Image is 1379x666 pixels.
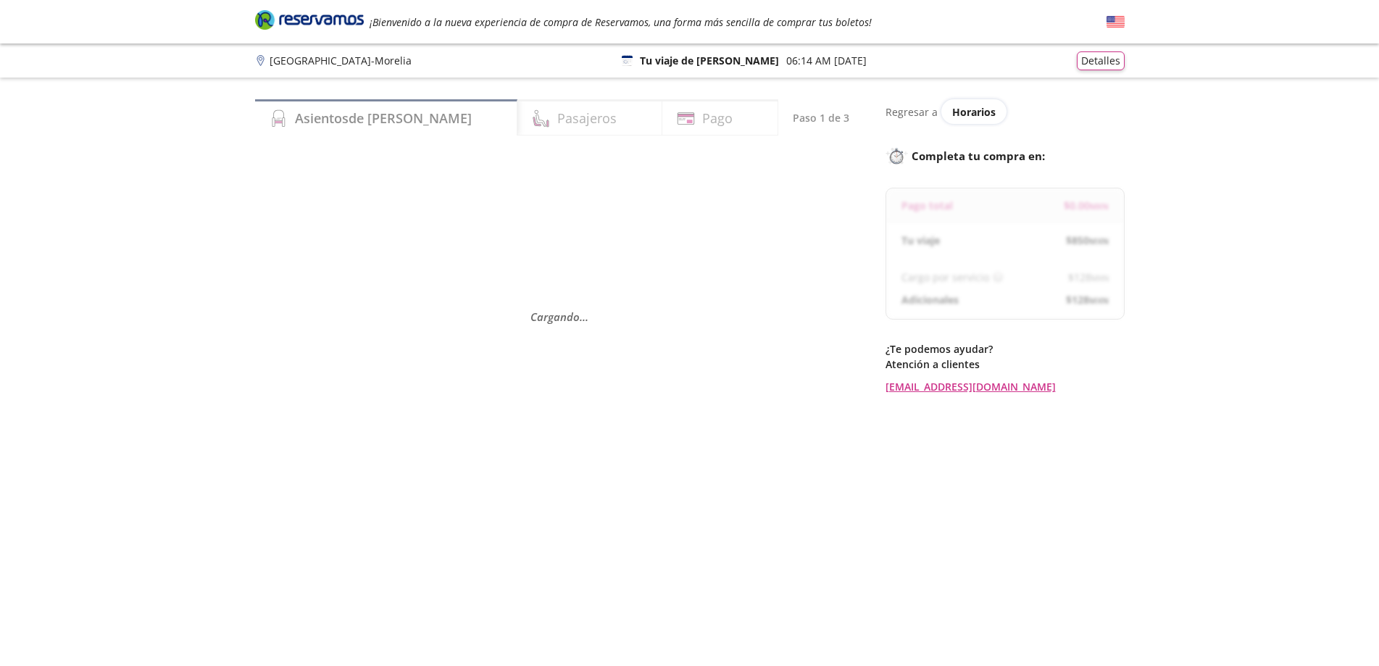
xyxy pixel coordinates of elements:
[886,146,1125,166] p: Completa tu compra en :
[886,379,1125,394] a: [EMAIL_ADDRESS][DOMAIN_NAME]
[640,53,779,68] p: Tu viaje de [PERSON_NAME]
[886,357,1125,372] p: Atención a clientes
[901,233,940,248] p: Tu viaje
[1089,295,1109,306] small: MXN
[1066,233,1109,248] span: $ 850
[1091,272,1109,283] small: MXN
[1089,236,1109,246] small: MXN
[557,109,617,128] h4: Pasajeros
[1107,13,1125,31] button: English
[530,309,588,324] em: Cargando
[886,104,938,120] p: Regresar a
[793,110,849,125] p: Paso 1 de 3
[786,53,867,68] p: 06:14 AM [DATE]
[580,309,583,324] span: .
[583,309,586,324] span: .
[370,15,872,29] em: ¡Bienvenido a la nueva experiencia de compra de Reservamos, una forma más sencilla de comprar tus...
[295,109,472,128] h4: Asientos de [PERSON_NAME]
[886,99,1125,124] div: Regresar a ver horarios
[1090,201,1109,212] small: MXN
[901,270,989,285] p: Cargo por servicio
[255,9,364,35] a: Brand Logo
[901,198,953,213] p: Pago total
[1064,198,1109,213] span: $ 0.00
[901,292,959,307] p: Adicionales
[1068,270,1109,285] span: $ 128
[702,109,733,128] h4: Pago
[586,309,588,324] span: .
[1066,292,1109,307] span: $ 128
[952,105,996,119] span: Horarios
[1077,51,1125,70] button: Detalles
[886,341,1125,357] p: ¿Te podemos ayudar?
[270,53,412,68] p: [GEOGRAPHIC_DATA] - Morelia
[255,9,364,30] i: Brand Logo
